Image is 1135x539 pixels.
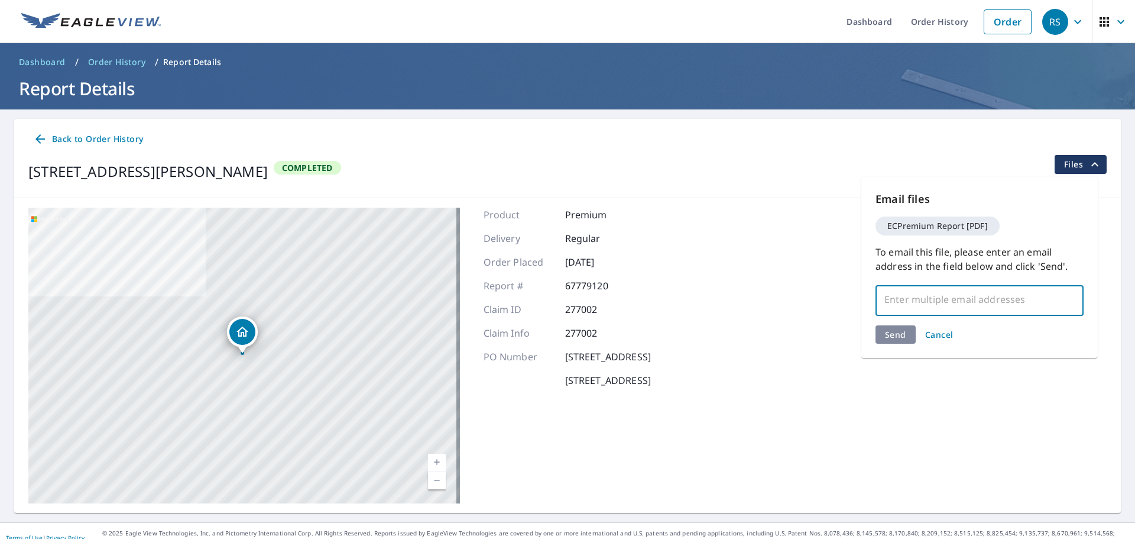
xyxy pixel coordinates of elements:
button: Cancel [920,325,958,344]
p: Regular [565,231,636,246]
img: EV Logo [21,13,161,31]
span: Cancel [925,329,954,340]
a: Order History [83,53,150,72]
span: Order History [88,56,145,68]
p: 277002 [565,326,636,340]
button: filesDropdownBtn-67779120 [1054,155,1107,174]
span: Dashboard [19,56,66,68]
p: Order Placed [484,255,554,269]
p: Claim Info [484,326,554,340]
p: PO Number [484,350,554,364]
a: Order [984,9,1032,34]
p: [DATE] [565,255,636,269]
nav: breadcrumb [14,53,1121,72]
a: Current Level 17, Zoom In [428,454,446,472]
p: [STREET_ADDRESS] [565,373,651,388]
div: RS [1042,9,1068,35]
a: Current Level 17, Zoom Out [428,472,446,489]
p: Delivery [484,231,554,246]
p: Product [484,208,554,222]
p: [STREET_ADDRESS] [565,350,651,364]
span: Completed [275,162,340,173]
p: Report # [484,279,554,293]
input: Enter multiple email addresses [881,288,1061,311]
div: [STREET_ADDRESS][PERSON_NAME] [28,161,268,182]
li: / [75,55,79,69]
p: 277002 [565,302,636,317]
span: ECPremium Report [PDF] [880,222,995,230]
p: Email files [875,191,1084,207]
a: Dashboard [14,53,70,72]
h1: Report Details [14,76,1121,101]
span: Files [1064,157,1102,172]
p: To email this file, please enter an email address in the field below and click 'Send'. [875,245,1084,273]
p: Premium [565,208,636,222]
p: 67779120 [565,279,636,293]
div: Dropped pin, building 1, Residential property, 3031 Seminole Dr Jeffersonville, IN 47130 [227,317,258,353]
a: Back to Order History [28,128,148,150]
p: Claim ID [484,302,554,317]
li: / [155,55,158,69]
span: Back to Order History [33,132,143,147]
p: Report Details [163,56,221,68]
